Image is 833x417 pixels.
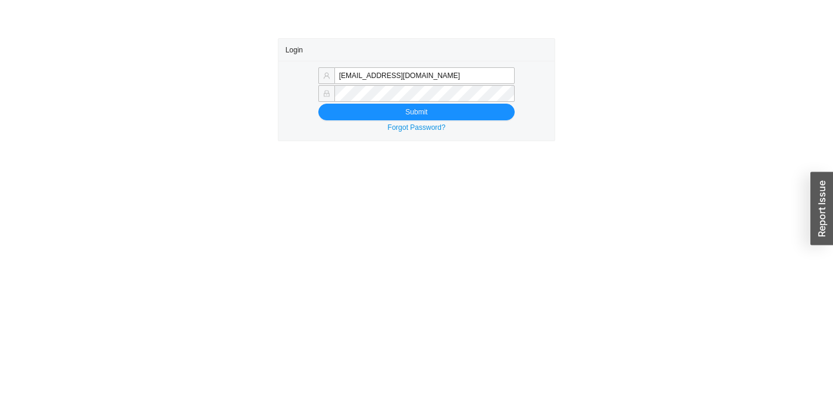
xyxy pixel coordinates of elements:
[286,39,548,61] div: Login
[405,106,427,118] span: Submit
[318,104,515,120] button: Submit
[334,67,515,84] input: Email
[323,90,330,97] span: lock
[387,123,445,132] a: Forgot Password?
[323,72,330,79] span: user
